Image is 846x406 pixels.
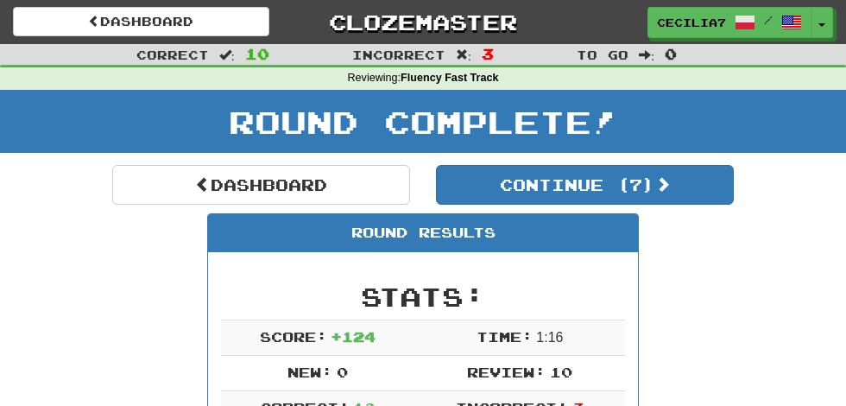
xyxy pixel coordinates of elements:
span: Correct [136,48,209,62]
span: : [639,48,654,60]
span: Incorrect [352,48,445,62]
span: 10 [550,364,572,380]
span: / [764,14,773,26]
span: 0 [337,364,348,380]
a: Cecilia7 / [647,7,811,38]
span: 1 : 16 [536,330,563,345]
span: : [456,48,471,60]
strong: Fluency Fast Track [401,72,498,84]
span: 10 [245,45,269,62]
span: Score: [260,328,327,345]
span: 0 [665,45,677,62]
span: New: [287,364,332,380]
span: To go [577,48,628,62]
span: Review: [467,364,546,380]
h1: Round Complete! [6,105,840,139]
div: Round Results [208,214,638,252]
span: Time: [477,328,533,345]
span: + 124 [331,328,376,345]
h2: Stats: [221,282,625,311]
a: Dashboard [13,7,269,36]
button: Continue (7) [436,165,734,205]
a: Dashboard [112,165,410,205]
a: Clozemaster [295,7,552,37]
span: 3 [482,45,494,62]
span: Cecilia7 [657,15,726,30]
span: : [219,48,235,60]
